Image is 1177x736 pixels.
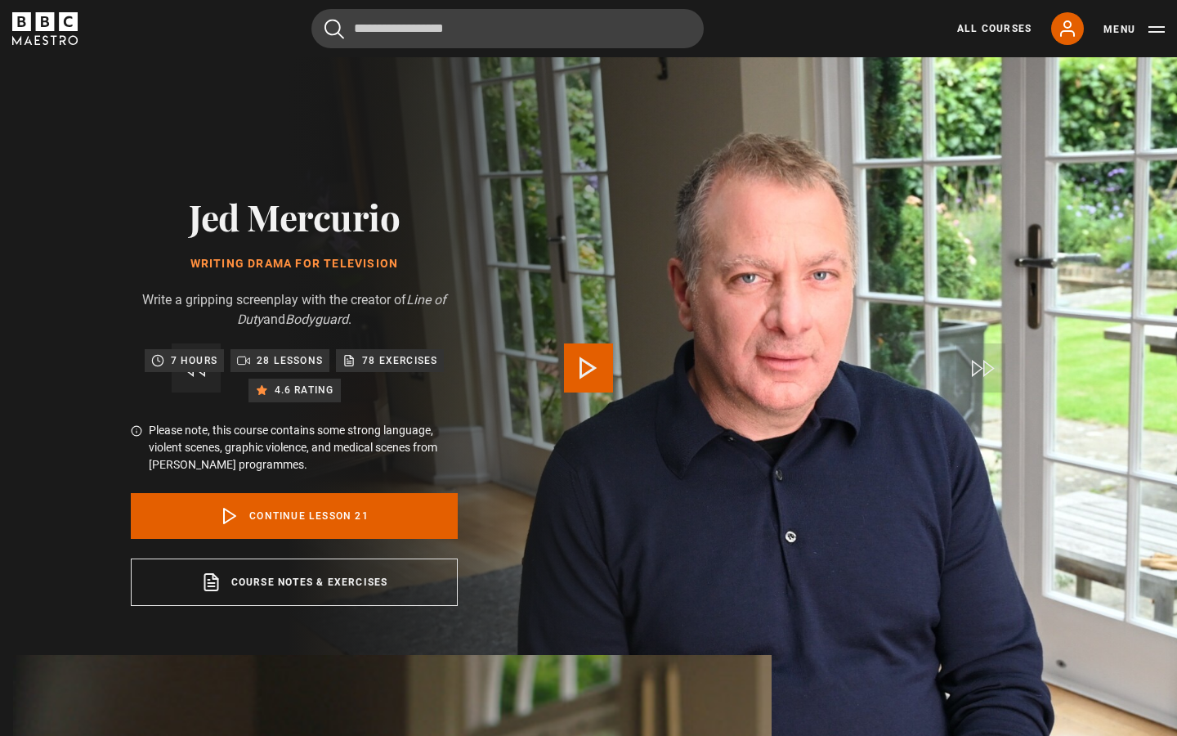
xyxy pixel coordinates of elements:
[149,422,458,473] p: Please note, this course contains some strong language, violent scenes, graphic violence, and med...
[237,292,446,327] i: Line of Duty
[257,352,323,369] p: 28 lessons
[311,9,704,48] input: Search
[131,493,458,539] a: Continue lesson 21
[362,352,437,369] p: 78 exercises
[1103,21,1165,38] button: Toggle navigation
[957,21,1032,36] a: All Courses
[171,352,217,369] p: 7 hours
[131,290,458,330] p: Write a gripping screenplay with the creator of and .
[131,195,458,237] h2: Jed Mercurio
[285,312,348,327] i: Bodyguard
[131,258,458,271] h1: Writing Drama for Television
[131,559,458,606] a: Course notes & exercises
[275,382,334,398] p: 4.6 rating
[324,19,344,39] button: Submit the search query
[12,12,78,45] svg: BBC Maestro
